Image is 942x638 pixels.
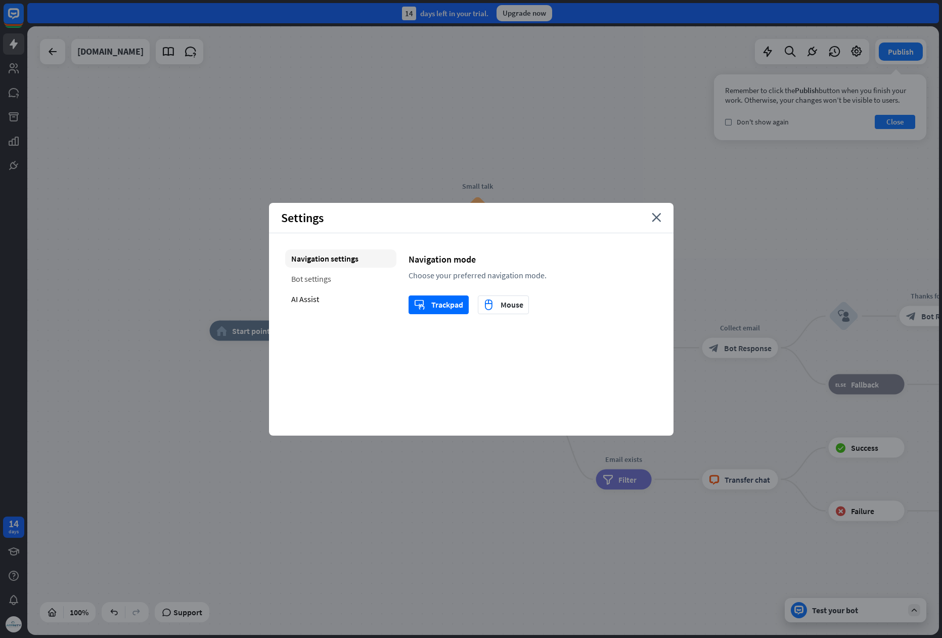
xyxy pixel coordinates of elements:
i: home_2 [216,326,227,336]
div: Navigation settings [285,249,396,268]
i: block_bot_response [709,343,719,353]
span: Start point [232,326,270,336]
span: Filter [618,474,637,484]
div: Navigation mode [409,253,657,265]
i: block_bot_response [906,311,916,321]
div: days left in your trial. [402,7,488,20]
button: mouseMouse [478,295,529,314]
i: mouse [483,299,494,310]
button: Close [875,115,915,129]
div: 14 [9,519,19,528]
div: AI Assist [285,290,396,308]
div: affinitywholehealth.com [77,39,144,64]
div: Upgrade now [497,5,552,21]
div: 100% [67,604,92,620]
i: filter [603,474,613,484]
span: Don't show again [737,117,789,126]
span: Publish [795,86,819,95]
button: Publish [879,42,923,61]
div: Mouse [483,296,523,314]
div: Choose your preferred navigation mode. [409,270,657,280]
div: Bot settings [285,270,396,288]
div: Remember to click the button when you finish your work. Otherwise, your changes won’t be visible ... [725,86,915,105]
button: trackpadTrackpad [409,295,469,314]
div: 14 [402,7,416,20]
div: Small talk [455,181,501,191]
button: Open LiveChat chat widget [8,4,38,34]
i: block_success [835,443,846,453]
span: Settings [281,210,324,226]
span: Support [173,604,202,620]
div: Collect email [695,322,786,332]
a: 14 days [3,517,24,538]
span: Success [851,443,878,453]
span: Fallback [851,379,879,390]
i: block_fallback [835,379,846,390]
span: Failure [851,506,874,516]
i: trackpad [414,299,425,310]
i: block_user_input [838,310,850,322]
i: block_livechat [709,474,720,484]
span: Bot Response [724,343,772,353]
i: block_failure [835,506,846,516]
i: close [652,213,661,222]
div: Trackpad [414,296,463,314]
div: days [9,528,19,535]
div: Email exists [589,454,659,464]
span: Transfer chat [725,474,770,484]
div: Test your bot [812,605,903,615]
